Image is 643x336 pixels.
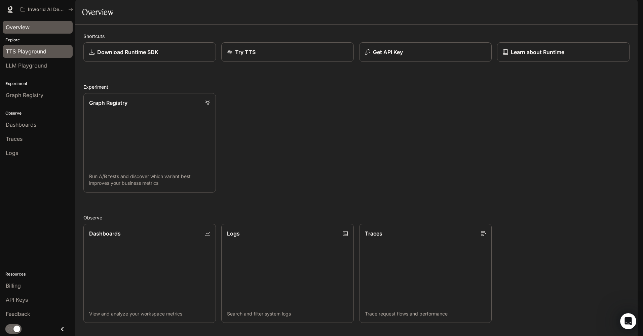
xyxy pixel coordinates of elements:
p: View and analyze your workspace metrics [89,310,210,317]
a: Try TTS [221,42,354,62]
a: DashboardsView and analyze your workspace metrics [83,224,216,323]
p: Search and filter system logs [227,310,348,317]
button: All workspaces [17,3,76,16]
a: Learn about Runtime [497,42,630,62]
h2: Experiment [83,83,630,90]
p: Logs [227,229,240,238]
a: LogsSearch and filter system logs [221,224,354,323]
h2: Observe [83,214,630,221]
button: Get API Key [359,42,492,62]
p: Traces [365,229,382,238]
p: Download Runtime SDK [97,48,158,56]
a: Download Runtime SDK [83,42,216,62]
a: TracesTrace request flows and performance [359,224,492,323]
p: Get API Key [373,48,403,56]
p: Try TTS [235,48,256,56]
h2: Shortcuts [83,33,630,40]
p: Graph Registry [89,99,127,107]
p: Inworld AI Demos [28,7,66,12]
p: Learn about Runtime [511,48,564,56]
h1: Overview [82,5,113,19]
a: Graph RegistryRun A/B tests and discover which variant best improves your business metrics [83,93,216,193]
p: Dashboards [89,229,121,238]
iframe: Intercom live chat [620,313,636,329]
p: Trace request flows and performance [365,310,486,317]
p: Run A/B tests and discover which variant best improves your business metrics [89,173,210,186]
